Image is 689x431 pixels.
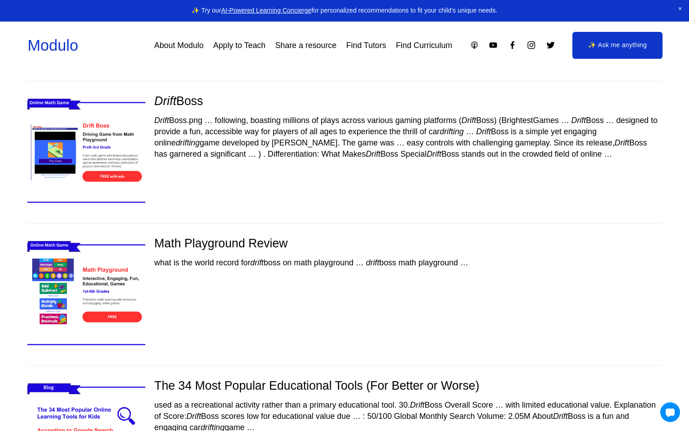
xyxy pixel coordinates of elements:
[553,412,568,421] em: Drift
[462,116,476,125] em: Drift
[615,138,629,147] em: Drift
[176,138,200,147] em: drifting
[186,412,201,421] em: Drift
[27,93,661,109] div: Boss
[346,37,386,53] a: Find Tutors
[154,258,353,267] span: what is the world record for boss on math playground
[508,40,517,50] a: Facebook
[154,116,658,136] span: designed to provide a fun, accessible way for players of all ages to experience the thrill of car
[440,127,464,136] em: drifting
[27,236,661,251] div: Math Playground Review
[275,37,336,53] a: Share a resource
[571,116,586,125] em: Drift
[27,378,661,394] div: The 34 Most Popular Educational Tools (For Better or Worse)
[606,116,614,125] span: …
[154,116,169,125] em: Drift
[366,258,379,267] em: drift
[476,127,491,136] em: Drift
[460,258,468,267] span: …
[213,37,266,53] a: Apply to Teach
[396,37,452,53] a: Find Curriculum
[397,138,405,147] span: …
[572,32,663,58] a: ✨ Ask me anything
[561,116,569,125] span: …
[495,400,503,409] span: …
[470,40,479,50] a: Apple Podcasts
[27,223,661,365] div: Math Playground Review what is the world record fordriftboss on math playground … driftboss math ...
[154,94,176,108] em: Drift
[488,40,498,50] a: YouTube
[154,37,204,53] a: About Modulo
[366,150,380,158] em: Drift
[546,40,555,50] a: Twitter
[215,116,559,125] span: following, boasting millions of plays across various gaming platforms ( Boss) (BrightestGames
[27,37,78,54] a: Modulo
[427,150,441,158] em: Drift
[410,400,425,409] em: Drift
[258,150,602,158] span: ) . Differentiation: What Makes Boss Special Boss stands out in the crowded field of online
[154,127,597,147] span: Boss is a simple yet engaging online game developed by [PERSON_NAME]. The game was
[27,81,661,223] div: DriftBoss DriftBoss.png … following, boasting millions of plays across various gaming platforms (...
[353,412,361,421] span: …
[248,150,256,158] span: …
[250,258,264,267] em: drift
[154,400,656,421] span: with limited educational value. Explanation of Score: Boss scores low for educational value due
[154,138,647,158] span: easy controls with challenging gameplay. Since its release, Boss has garnered a significant
[527,40,536,50] a: Instagram
[356,258,364,267] span: …
[154,400,493,409] span: used as a recreational activity rather than a primary educational tool. 30. Boss Overall Score
[571,116,604,125] span: Boss
[604,150,612,158] span: …
[205,116,213,125] span: …
[154,116,202,125] span: Boss.png
[221,7,311,14] a: AI-Powered Learning Concierge
[366,258,458,267] span: boss math playground
[466,127,474,136] span: …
